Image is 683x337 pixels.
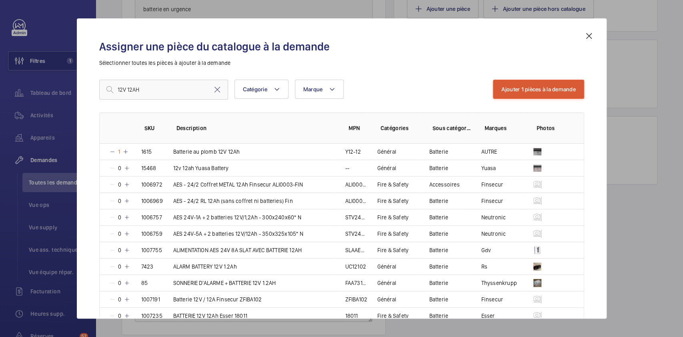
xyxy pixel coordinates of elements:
button: Ajouter 1 pièces à la demande [493,80,584,99]
p: 0 [116,312,124,320]
p: Sélectionner toutes les pièces à ajouter à la demande [99,59,584,67]
p: Y12-12 [345,148,361,156]
p: UC12102 [345,263,366,271]
p: Fire & Safety [377,312,409,320]
p: BATTERIE 12V 12Ah Esser 18011 [173,312,247,320]
p: 1006757 [141,213,162,221]
p: Fire & Safety [377,246,409,254]
p: Marques [485,124,524,132]
p: 0 [116,164,124,172]
p: Gdv [481,246,491,254]
span: Marque [303,86,323,92]
p: Fire & Safety [377,230,409,238]
p: Accessoires [429,181,460,189]
img: SG1Dqrrmu-vCmlcSs0atahzMbwFfv_g0Rpl_hdUaiifxXIiJ.png [533,148,541,156]
p: 15468 [141,164,156,172]
p: Batterie [429,164,448,172]
img: 9C9krBfGIXXA-bLUN8uTk8NN5uOxngqJH2_jGL5BelxCzzGw.jpeg [533,263,541,271]
p: ALIMENTATION AES 24V 8A SLAT AVEC BATTERIE 12AH [173,246,302,254]
p: Finsecur [481,295,503,303]
p: Yuasa [481,164,496,172]
p: Batterie 12V / 12A Finsecur ZFIBA102 [173,295,262,303]
p: Batterie [429,148,448,156]
p: 1007235 [141,312,162,320]
input: Find a part [99,80,228,100]
p: Batterie [429,246,448,254]
p: Photos [537,124,568,132]
p: AES 24V-1A + 2 batteries 12V/1,2Ah - 300x240x60* N [173,213,301,221]
img: mgKNnLUo32YisrdXDPXwnmHuC0uVg7sd9j77u0g5nYnLw-oI.png [533,197,541,205]
p: SONNERIE D'ALARME + BATTERIE 12V 1.2AH [173,279,276,287]
p: AES - 24/2 Coffret METAL 12Ah Finsecur ALI0003-FIN [173,181,303,189]
img: b1goDy8USgfr1XpX4RFMijixBWGsiIIcd8TLkfFW1OwNhZJf.png [533,164,541,172]
p: 0 [116,197,124,205]
h2: Assigner une pièce du catalogue à la demande [99,39,584,54]
p: AES 24V-5A + 2 batteries 12V/12Ah - 350x325x105* N [173,230,303,238]
p: 0 [116,295,124,303]
p: Esser [481,312,495,320]
p: 0 [116,181,124,189]
p: SLAAES24V8AC48AB12AH [345,246,368,254]
p: ALARM BATTERY 12V 1.2Ah [173,263,237,271]
p: 18011 [345,312,358,320]
button: Marque [295,80,344,99]
p: STV2405K [345,230,368,238]
p: Batterie [429,279,448,287]
p: 0 [116,263,124,271]
p: ALI0003-FIN02 [345,181,368,189]
img: mgKNnLUo32YisrdXDPXwnmHuC0uVg7sd9j77u0g5nYnLw-oI.png [533,312,541,320]
p: 7423 [141,263,154,271]
p: Batterie [429,230,448,238]
p: Finsecur [481,197,503,205]
p: AES - 24/2 RL 12Ah (sans coffret ni batteries) Fin [173,197,293,205]
button: Catégorie [234,80,288,99]
img: M5irORuo8YVMHA1O1gmEAdu5ZN9BWrVWlPPD-JIJNSngqBH8.png [533,246,541,254]
p: SKU [144,124,164,132]
p: MPN [349,124,368,132]
p: Finsecur [481,181,503,189]
p: AUTRE [481,148,497,156]
span: Catégorie [243,86,267,92]
img: mgKNnLUo32YisrdXDPXwnmHuC0uVg7sd9j77u0g5nYnLw-oI.png [533,181,541,189]
p: 12v 12ah Yuasa Battery [173,164,229,172]
p: 0 [116,246,124,254]
p: 1006972 [141,181,162,189]
img: mgKNnLUo32YisrdXDPXwnmHuC0uVg7sd9j77u0g5nYnLw-oI.png [533,295,541,303]
p: Catégories [381,124,420,132]
p: Batterie [429,312,448,320]
p: Général [377,164,396,172]
p: 0 [116,279,124,287]
p: Batterie au plomb 12V 12Ah [173,148,240,156]
p: 1615 [141,148,152,156]
p: Thyssenkrupp [481,279,517,287]
p: Général [377,263,396,271]
p: -- [345,164,349,172]
p: Sous catégories [433,124,472,132]
p: 0 [116,213,124,221]
p: Neutronic [481,213,506,221]
p: Général [377,295,396,303]
p: Général [377,279,396,287]
p: 85 [141,279,148,287]
p: 1 [116,148,122,156]
p: ZFIBA102 [345,295,367,303]
p: 1007191 [141,295,160,303]
p: Fire & Safety [377,213,409,221]
p: Description [176,124,336,132]
p: Batterie [429,197,448,205]
p: Batterie [429,263,448,271]
p: ALI0001-FIN02 [345,197,368,205]
img: FSgm1TdDrpFGMm1jAwpD4zSaoKw3SlF05oRmCWTAqo2-HA1t.png [533,279,541,287]
p: 0 [116,230,124,238]
p: Fire & Safety [377,181,409,189]
p: Batterie [429,213,448,221]
p: FAA731Z1D [345,279,368,287]
p: Fire & Safety [377,197,409,205]
img: mgKNnLUo32YisrdXDPXwnmHuC0uVg7sd9j77u0g5nYnLw-oI.png [533,230,541,238]
p: Rs [481,263,487,271]
p: Batterie [429,295,448,303]
p: 1006969 [141,197,163,205]
p: Neutronic [481,230,506,238]
p: Général [377,148,396,156]
p: 1007755 [141,246,162,254]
